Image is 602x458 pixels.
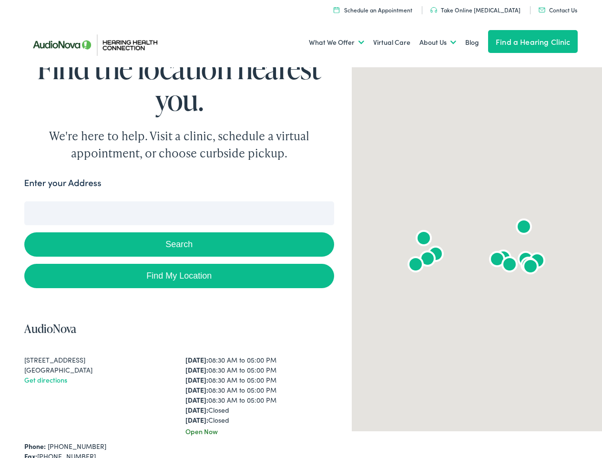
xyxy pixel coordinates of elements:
[185,385,208,395] strong: [DATE]:
[24,365,173,375] div: [GEOGRAPHIC_DATA]
[24,232,335,257] button: Search
[185,365,208,375] strong: [DATE]:
[185,427,334,437] div: Open Now
[24,264,335,288] a: Find My Location
[416,249,439,271] div: AudioNova
[373,25,410,60] a: Virtual Care
[498,254,521,277] div: AudioNova
[185,355,208,364] strong: [DATE]:
[185,395,208,405] strong: [DATE]:
[24,52,335,115] h1: Find the location nearest you.
[424,244,447,267] div: AudioNova
[48,441,106,451] a: [PHONE_NUMBER]
[24,375,67,385] a: Get directions
[309,25,364,60] a: What We Offer
[465,25,479,60] a: Blog
[24,201,335,225] input: Enter your address or zip code
[24,176,102,190] label: Enter your Address
[185,405,208,415] strong: [DATE]:
[185,415,208,425] strong: [DATE]:
[27,127,332,162] div: We're here to help. Visit a clinic, schedule a virtual appointment, or choose curbside pickup.
[334,6,412,14] a: Schedule an Appointment
[539,6,577,14] a: Contact Us
[514,249,537,272] div: AudioNova
[430,6,520,14] a: Take Online [MEDICAL_DATA]
[539,8,545,12] img: utility icon
[517,255,540,278] div: AudioNova
[185,375,208,385] strong: [DATE]:
[512,217,535,239] div: AudioNova
[430,7,437,13] img: utility icon
[492,248,515,271] div: AudioNova
[24,321,76,336] a: AudioNova
[404,254,427,277] div: AudioNova
[419,25,456,60] a: About Us
[526,250,549,273] div: AudioNova
[185,355,334,425] div: 08:30 AM to 05:00 PM 08:30 AM to 05:00 PM 08:30 AM to 05:00 PM 08:30 AM to 05:00 PM 08:30 AM to 0...
[24,355,173,365] div: [STREET_ADDRESS]
[24,441,46,451] strong: Phone:
[412,228,435,251] div: AudioNova
[519,256,542,279] div: AudioNova
[486,249,509,272] div: AudioNova
[488,30,578,53] a: Find a Hearing Clinic
[334,7,339,13] img: utility icon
